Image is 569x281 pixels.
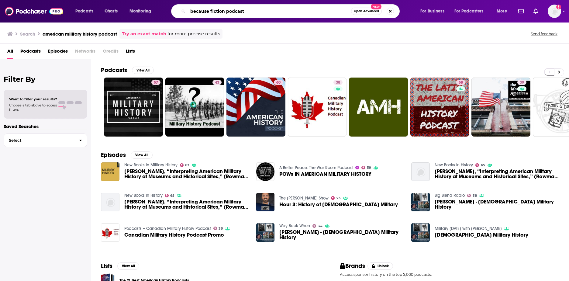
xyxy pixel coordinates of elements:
a: Lists [126,46,135,59]
a: 38 [288,78,347,137]
a: African American Military History [435,232,528,238]
a: ListsView All [101,262,139,270]
a: Marc R. Blackburn, “Interpreting American Military History at Museums and Historical Sites,” (Row... [101,162,119,181]
h2: Podcasts [101,66,127,74]
img: Mike Guardia - African American Military History [256,223,275,242]
a: Podchaser - Follow, Share and Rate Podcasts [5,5,63,17]
a: Mike Guardia - African American Military History [279,230,404,240]
p: Access sponsor history on the top 5,000 podcasts. [340,272,559,277]
a: 58 [410,78,469,137]
a: 59 [361,166,371,169]
a: 73 [331,196,341,200]
img: Mike Guardia - African American Military History [411,193,430,211]
a: 43 [212,80,222,85]
h2: Episodes [101,151,126,159]
button: Send feedback [529,31,559,36]
div: Search podcasts, credits, & more... [177,4,405,18]
a: The Jesse Kelly Show [279,196,329,201]
a: Hour 3: History of American Military [256,193,275,211]
a: 65 [165,194,175,197]
span: [PERSON_NAME] - [DEMOGRAPHIC_DATA] Military History [279,230,404,240]
a: 60 [226,78,285,137]
a: 57 [151,80,160,85]
span: 58 [459,80,463,86]
span: Charts [105,7,118,16]
img: Canadian Military History Podcast Promo [101,223,119,242]
span: 39 [520,80,524,86]
img: Marc R. Blackburn, “Interpreting American Military History at Museums and Historical Sites,” (Row... [101,193,119,211]
a: Military Monday with Mike Guardia [435,226,502,231]
a: New Books in History [435,162,473,168]
span: 38 [219,227,223,230]
svg: Add a profile image [556,5,561,9]
a: 38 [213,227,223,230]
span: 43 [215,80,219,86]
span: Podcasts [75,7,93,16]
a: Podcasts – Canadian Military History Podcast [124,226,211,231]
span: Open Advanced [354,10,379,13]
span: For Business [420,7,444,16]
a: Show notifications dropdown [516,6,526,16]
span: Logged in as KSteele [548,5,561,18]
a: Marc R. Blackburn, “Interpreting American Military History at Museums and Historical Sites,” (Row... [124,169,249,179]
span: 38 [336,80,340,86]
a: Way Back When [279,223,310,228]
a: 39 [471,78,530,137]
button: open menu [450,6,492,16]
h3: Search [20,31,35,37]
span: More [497,7,507,16]
span: 34 [318,225,322,227]
span: 65 [481,164,485,167]
a: 65 [475,163,485,167]
img: Marc R. Blackburn, “Interpreting American Military History at Museums and Historical Sites,” (Row... [411,162,430,181]
a: Marc R. Blackburn, “Interpreting American Military History at Museums and Historical Sites,” (Row... [124,199,249,210]
span: 73 [336,197,341,199]
span: [PERSON_NAME], “Interpreting American Military History at Museums and Historical Sites,” (Rowman ... [124,169,249,179]
span: [DEMOGRAPHIC_DATA] Military History [435,232,528,238]
a: EpisodesView All [101,151,153,159]
button: open menu [416,6,452,16]
span: [PERSON_NAME], “Interpreting American Military History at Museums and Historical Sites,” (Rowman ... [124,199,249,210]
span: Hour 3: History of [DEMOGRAPHIC_DATA] Military [279,202,398,207]
span: Monitoring [129,7,151,16]
a: Hour 3: History of American Military [279,202,398,207]
img: POWs IN AMERICAN MILITARY HISTORY [256,162,275,181]
span: New [371,4,382,9]
span: [PERSON_NAME] - [DEMOGRAPHIC_DATA] Military History [435,199,559,210]
span: Choose a tab above to access filters. [9,103,57,112]
h3: american military history podcast [43,31,117,37]
span: Want to filter your results? [9,97,57,101]
span: Canadian Military History Podcast Promo [124,232,224,238]
a: 38 [333,80,343,85]
h2: Lists [101,262,112,270]
a: A Better Peace: The War Room Podcast [279,165,353,170]
a: 58 [456,80,465,85]
a: All [7,46,13,59]
span: Networks [75,46,95,59]
a: 57 [104,78,163,137]
a: 63 [180,163,190,167]
span: 63 [185,164,189,167]
a: Charts [101,6,121,16]
a: 43 [165,78,224,137]
span: 59 [367,166,371,169]
button: Open AdvancedNew [351,8,382,15]
button: View All [132,67,154,74]
h2: Brands [340,262,365,270]
a: POWs IN AMERICAN MILITARY HISTORY [279,172,371,177]
a: Episodes [48,46,68,59]
span: Select [4,138,74,142]
a: PodcastsView All [101,66,154,74]
span: 65 [170,194,174,197]
img: African American Military History [411,223,430,242]
input: Search podcasts, credits, & more... [188,6,351,16]
a: 34 [312,224,322,228]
